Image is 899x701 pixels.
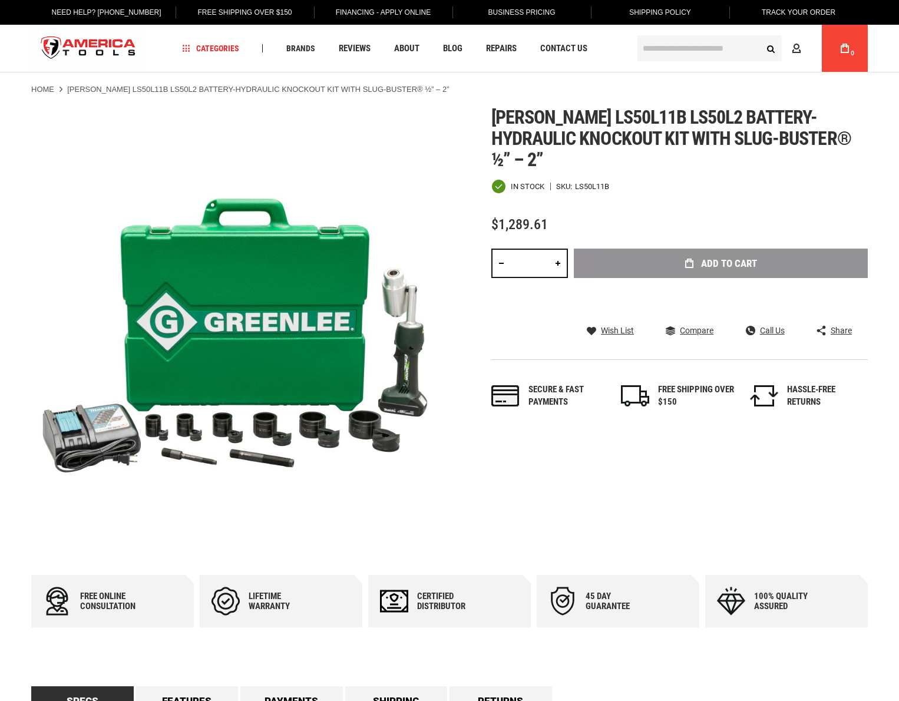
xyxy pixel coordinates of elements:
span: In stock [511,183,544,190]
a: Wish List [587,325,634,336]
img: returns [750,385,778,406]
div: Secure & fast payments [528,383,605,409]
a: Home [31,84,54,95]
button: Search [759,37,782,59]
a: Repairs [481,41,522,57]
span: $1,289.61 [491,216,548,233]
span: Blog [443,44,462,53]
span: Call Us [760,326,785,335]
div: 45 day Guarantee [586,591,656,611]
img: main product photo [31,107,449,525]
a: About [389,41,425,57]
span: Shipping Policy [629,8,691,16]
div: 100% quality assured [754,591,825,611]
img: shipping [621,385,649,406]
div: Free online consultation [80,591,151,611]
a: Brands [281,41,320,57]
span: About [394,44,419,53]
a: 0 [834,25,856,72]
div: Certified Distributor [417,591,488,611]
div: Availability [491,179,544,194]
div: HASSLE-FREE RETURNS [787,383,864,409]
a: store logo [31,27,146,71]
span: Brands [286,44,315,52]
a: Blog [438,41,468,57]
span: Contact Us [540,44,587,53]
span: Categories [183,44,239,52]
a: Reviews [333,41,376,57]
span: 0 [851,50,854,57]
div: Lifetime warranty [249,591,319,611]
a: Compare [666,325,713,336]
span: Wish List [601,326,634,335]
span: Share [831,326,852,335]
span: Reviews [339,44,371,53]
span: Compare [680,326,713,335]
a: Categories [177,41,244,57]
a: Contact Us [535,41,593,57]
a: Call Us [746,325,785,336]
strong: SKU [556,183,575,190]
img: America Tools [31,27,146,71]
strong: [PERSON_NAME] LS50L11B LS50L2 BATTERY-HYDRAULIC KNOCKOUT KIT WITH SLUG-BUSTER® ½” – 2” [67,85,449,94]
span: Repairs [486,44,517,53]
img: payments [491,385,520,406]
div: LS50L11B [575,183,609,190]
span: [PERSON_NAME] ls50l11b ls50l2 battery-hydraulic knockout kit with slug-buster® ½” – 2” [491,106,851,171]
div: FREE SHIPPING OVER $150 [658,383,735,409]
